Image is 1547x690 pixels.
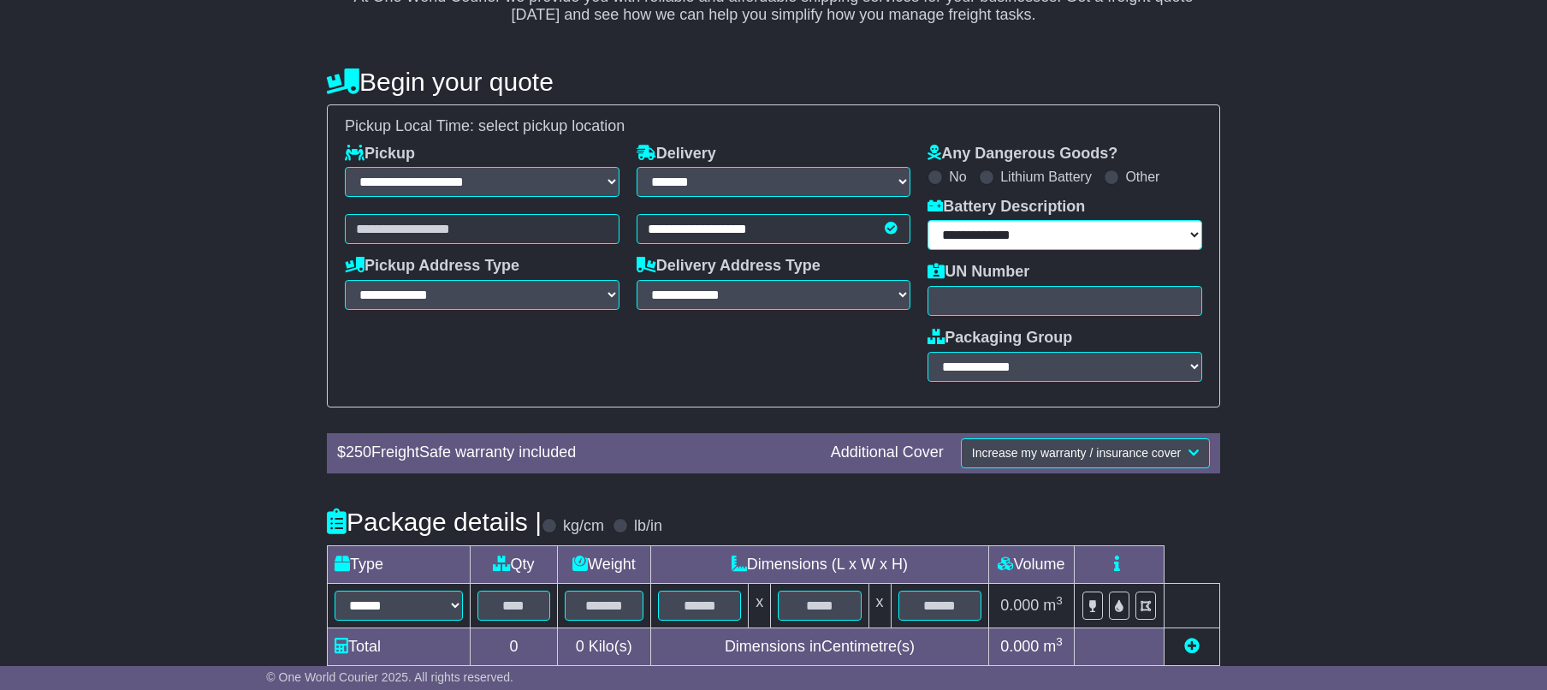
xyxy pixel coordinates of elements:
span: Increase my warranty / insurance cover [972,446,1181,460]
div: Pickup Local Time: [336,117,1211,136]
span: © One World Courier 2025. All rights reserved. [266,670,513,684]
label: Packaging Group [928,329,1072,348]
span: m [1043,638,1063,655]
label: Pickup Address Type [345,257,519,276]
h4: Begin your quote [327,68,1220,96]
label: Delivery Address Type [637,257,821,276]
span: 0 [576,638,584,655]
span: 0.000 [1000,638,1039,655]
sup: 3 [1056,635,1063,648]
span: 0.000 [1000,597,1039,614]
label: lb/in [634,517,662,536]
span: m [1043,597,1063,614]
label: Lithium Battery [1000,169,1092,185]
label: Any Dangerous Goods? [928,145,1117,164]
td: Kilo(s) [557,628,650,665]
label: No [949,169,966,185]
td: x [868,583,891,628]
label: Battery Description [928,198,1085,217]
label: UN Number [928,263,1029,282]
td: x [749,583,771,628]
label: Pickup [345,145,415,164]
div: $ FreightSafe warranty included [329,443,822,462]
td: Total [328,628,471,665]
label: kg/cm [563,517,604,536]
div: Additional Cover [822,443,952,462]
td: Volume [988,545,1074,583]
td: Qty [471,545,558,583]
td: Dimensions in Centimetre(s) [650,628,988,665]
button: Increase my warranty / insurance cover [961,438,1210,468]
h4: Package details | [327,508,542,536]
a: Add new item [1184,638,1200,655]
span: 250 [346,443,371,461]
sup: 3 [1056,594,1063,607]
span: select pickup location [478,117,625,134]
td: Weight [557,545,650,583]
td: Type [328,545,471,583]
td: 0 [471,628,558,665]
label: Delivery [637,145,716,164]
td: Dimensions (L x W x H) [650,545,988,583]
label: Other [1125,169,1159,185]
